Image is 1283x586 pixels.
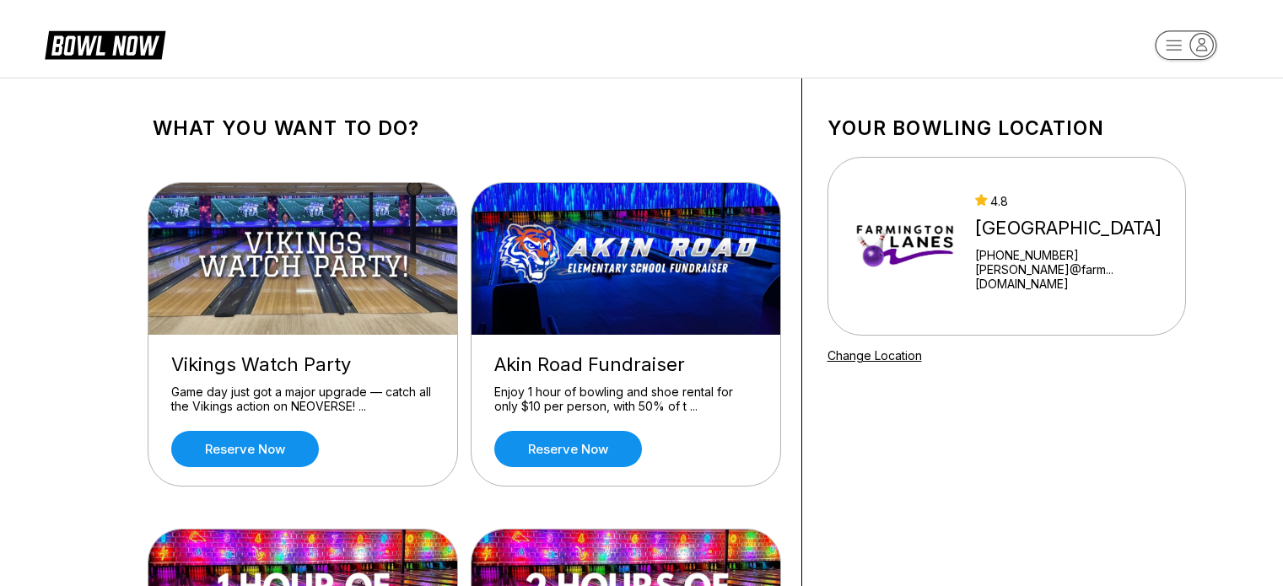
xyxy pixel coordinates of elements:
[827,116,1186,140] h1: Your bowling location
[494,431,642,467] a: Reserve now
[494,353,757,376] div: Akin Road Fundraiser
[171,431,319,467] a: Reserve now
[827,348,922,363] a: Change Location
[153,116,776,140] h1: What you want to do?
[975,248,1178,262] div: [PHONE_NUMBER]
[148,183,459,335] img: Vikings Watch Party
[171,353,434,376] div: Vikings Watch Party
[850,183,961,309] img: Farmington Lanes
[975,194,1178,208] div: 4.8
[975,217,1178,239] div: [GEOGRAPHIC_DATA]
[494,384,757,414] div: Enjoy 1 hour of bowling and shoe rental for only $10 per person, with 50% of t ...
[472,183,782,335] img: Akin Road Fundraiser
[975,262,1178,291] a: [PERSON_NAME]@farm...[DOMAIN_NAME]
[171,384,434,414] div: Game day just got a major upgrade — catch all the Vikings action on NEOVERSE! ...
